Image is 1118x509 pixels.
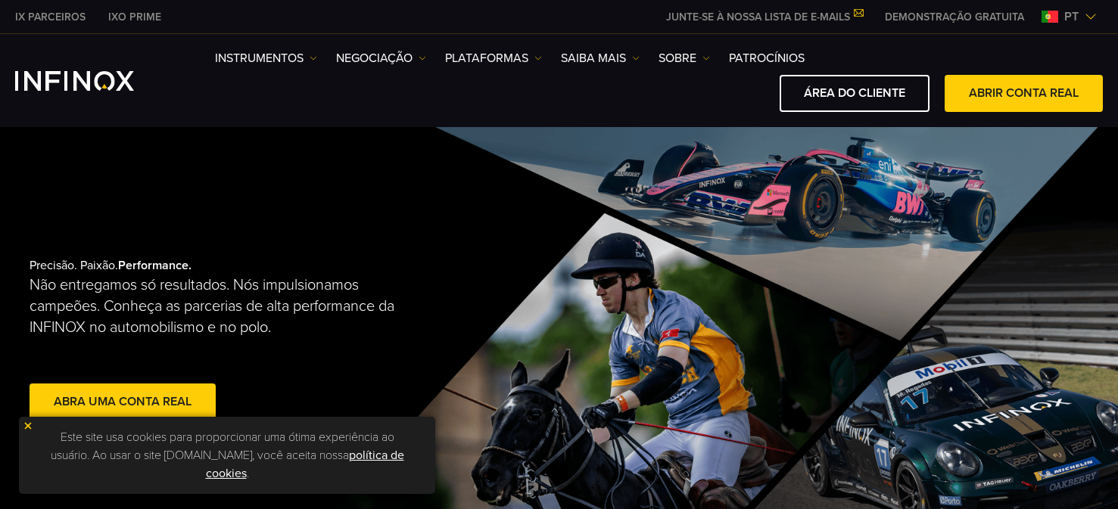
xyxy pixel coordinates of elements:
[945,75,1103,112] a: ABRIR CONTA REAL
[118,258,192,273] strong: Performance.
[336,49,426,67] a: NEGOCIAÇÃO
[97,9,173,25] a: INFINOX
[1058,8,1085,26] span: pt
[561,49,640,67] a: Saiba mais
[15,71,170,91] a: INFINOX Logo
[780,75,930,112] a: ÁREA DO CLIENTE
[26,424,428,486] p: Este site usa cookies para proporcionar uma ótima experiência ao usuário. Ao usar o site [DOMAIN_...
[445,49,542,67] a: PLATAFORMAS
[30,275,411,338] p: Não entregamos só resultados. Nós impulsionamos campeões. Conheça as parcerias de alta performanc...
[655,11,874,23] a: JUNTE-SE À NOSSA LISTA DE E-MAILS
[4,9,97,25] a: INFINOX
[30,383,216,421] a: abra uma conta real
[874,9,1035,25] a: INFINOX MENU
[23,421,33,431] img: yellow close icon
[659,49,710,67] a: SOBRE
[30,234,506,448] div: Precisão. Paixão.
[215,49,317,67] a: Instrumentos
[729,49,805,67] a: Patrocínios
